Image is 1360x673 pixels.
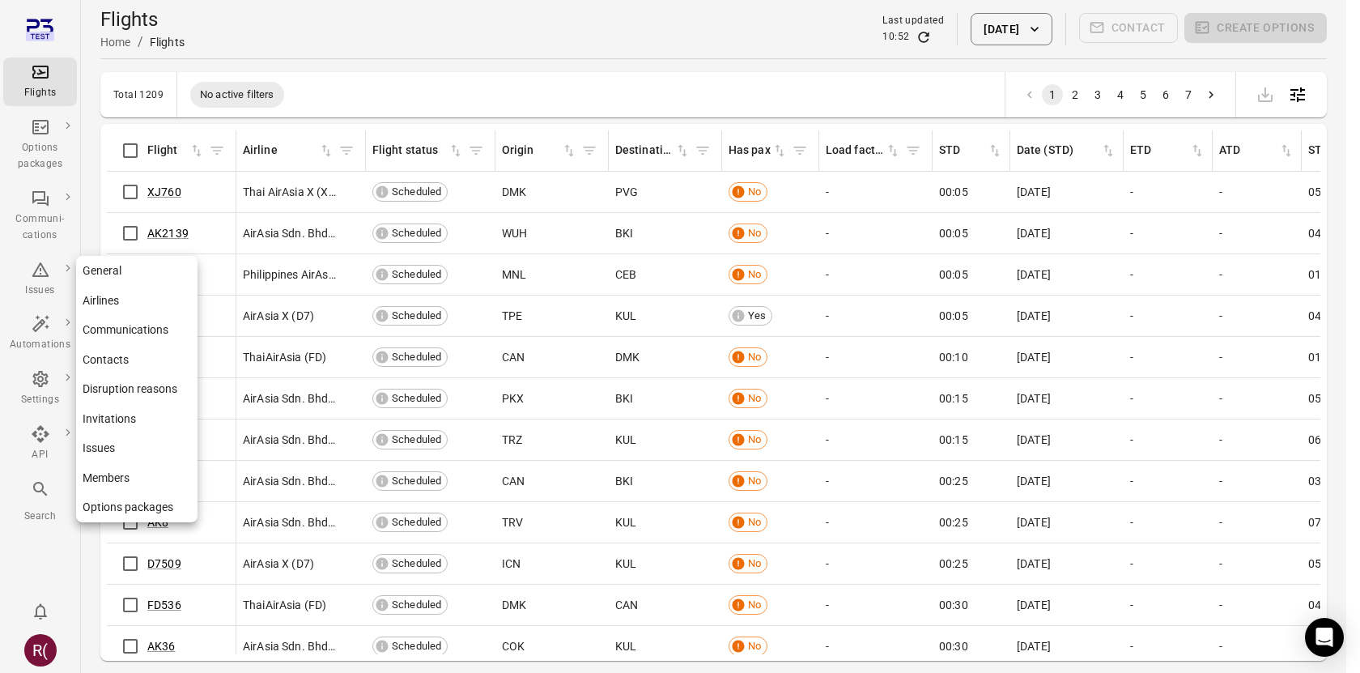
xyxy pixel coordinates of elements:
[1219,266,1295,283] div: -
[939,514,968,530] span: 00:25
[1308,390,1337,407] span: 05:45
[190,87,284,103] span: No active filters
[901,138,925,163] button: Filter by load factor
[386,308,447,324] span: Scheduled
[1079,13,1179,45] span: Please make a selection to create communications
[615,638,636,654] span: KUL
[742,556,767,572] span: No
[10,447,70,463] div: API
[205,138,229,163] button: Filter by flight
[1155,84,1176,105] button: Go to page 6
[243,638,337,654] span: AirAsia Sdn. Bhd. (AK)
[1110,84,1131,105] button: Go to page 4
[386,266,447,283] span: Scheduled
[386,473,447,489] span: Scheduled
[939,556,968,572] span: 00:25
[1308,349,1337,365] span: 01:55
[1308,514,1337,530] span: 07:05
[1219,308,1295,324] div: -
[243,556,314,572] span: AirAsia X (D7)
[372,142,464,160] div: Sort by flight status in ascending order
[691,138,715,163] span: Filter by destination
[386,638,447,654] span: Scheduled
[1087,84,1108,105] button: Go to page 3
[243,473,337,489] span: AirAsia Sdn. Bhd. (AK)
[150,34,185,50] div: Flights
[1130,638,1206,654] div: -
[615,308,636,324] span: KUL
[1219,556,1295,572] div: -
[243,308,314,324] span: AirAsia X (D7)
[1017,266,1051,283] span: [DATE]
[788,138,812,163] span: Filter by has pax
[1219,349,1295,365] div: -
[939,473,968,489] span: 00:25
[826,308,926,324] div: -
[147,640,176,653] a: AK36
[1219,184,1295,200] div: -
[386,597,447,613] span: Scheduled
[1017,432,1051,448] span: [DATE]
[742,349,767,365] span: No
[615,225,633,241] span: BKI
[1042,84,1063,105] button: page 1
[243,514,337,530] span: AirAsia Sdn. Bhd. (AK)
[742,184,767,200] span: No
[243,390,337,407] span: AirAsia Sdn. Bhd. (AK)
[243,142,318,160] div: Airline
[1308,432,1337,448] span: 06:45
[24,595,57,628] button: Notifications
[147,185,181,198] a: XJ760
[615,556,636,572] span: KUL
[10,337,70,353] div: Automations
[76,256,198,522] nav: Local navigation
[1017,142,1116,160] div: Sort by date (STD) in ascending order
[826,184,926,200] div: -
[76,256,198,286] a: General
[742,432,767,448] span: No
[1130,556,1206,572] div: -
[615,142,674,160] div: Destination
[1017,184,1051,200] span: [DATE]
[1219,225,1295,241] div: -
[577,138,601,163] span: Filter by origin
[615,473,633,489] span: BKI
[10,85,70,101] div: Flights
[1184,13,1327,45] span: Please make a selection to create an option package
[1219,514,1295,530] div: -
[615,597,638,613] span: CAN
[386,390,447,407] span: Scheduled
[826,390,926,407] div: -
[742,514,767,530] span: No
[826,638,926,654] div: -
[1219,638,1295,654] div: -
[76,433,198,463] a: Issues
[939,184,968,200] span: 00:05
[615,390,633,407] span: BKI
[742,308,771,324] span: Yes
[502,432,522,448] span: TRZ
[502,473,525,489] span: CAN
[1308,473,1337,489] span: 03:35
[386,184,447,200] span: Scheduled
[742,638,767,654] span: No
[1130,225,1206,241] div: -
[464,138,488,163] button: Filter by flight status
[939,142,1003,160] div: Sort by STD in ascending order
[1017,556,1051,572] span: [DATE]
[502,142,577,160] div: Sort by origin in ascending order
[243,266,337,283] span: Philippines AirAsia, Inc. (Z2)
[1017,473,1051,489] span: [DATE]
[243,142,334,160] div: Sort by airline in ascending order
[1065,84,1086,105] button: Go to page 2
[243,432,337,448] span: AirAsia Sdn. Bhd. (AK)
[502,308,522,324] span: TPE
[502,597,526,613] span: DMK
[882,29,909,45] div: 10:52
[939,308,968,324] span: 00:05
[243,225,337,241] span: AirAsia Sdn. Bhd. (AK)
[502,349,525,365] span: CAN
[100,32,185,52] nav: Breadcrumbs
